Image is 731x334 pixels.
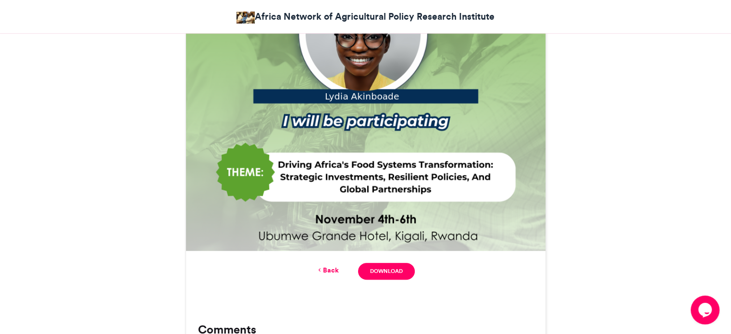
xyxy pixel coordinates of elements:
[236,12,255,24] img: Africa Network of Agricultural Policy Research Institute
[691,296,721,324] iframe: chat widget
[358,263,414,280] a: Download
[236,10,495,24] a: Africa Network of Agricultural Policy Research Institute
[316,265,339,275] a: Back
